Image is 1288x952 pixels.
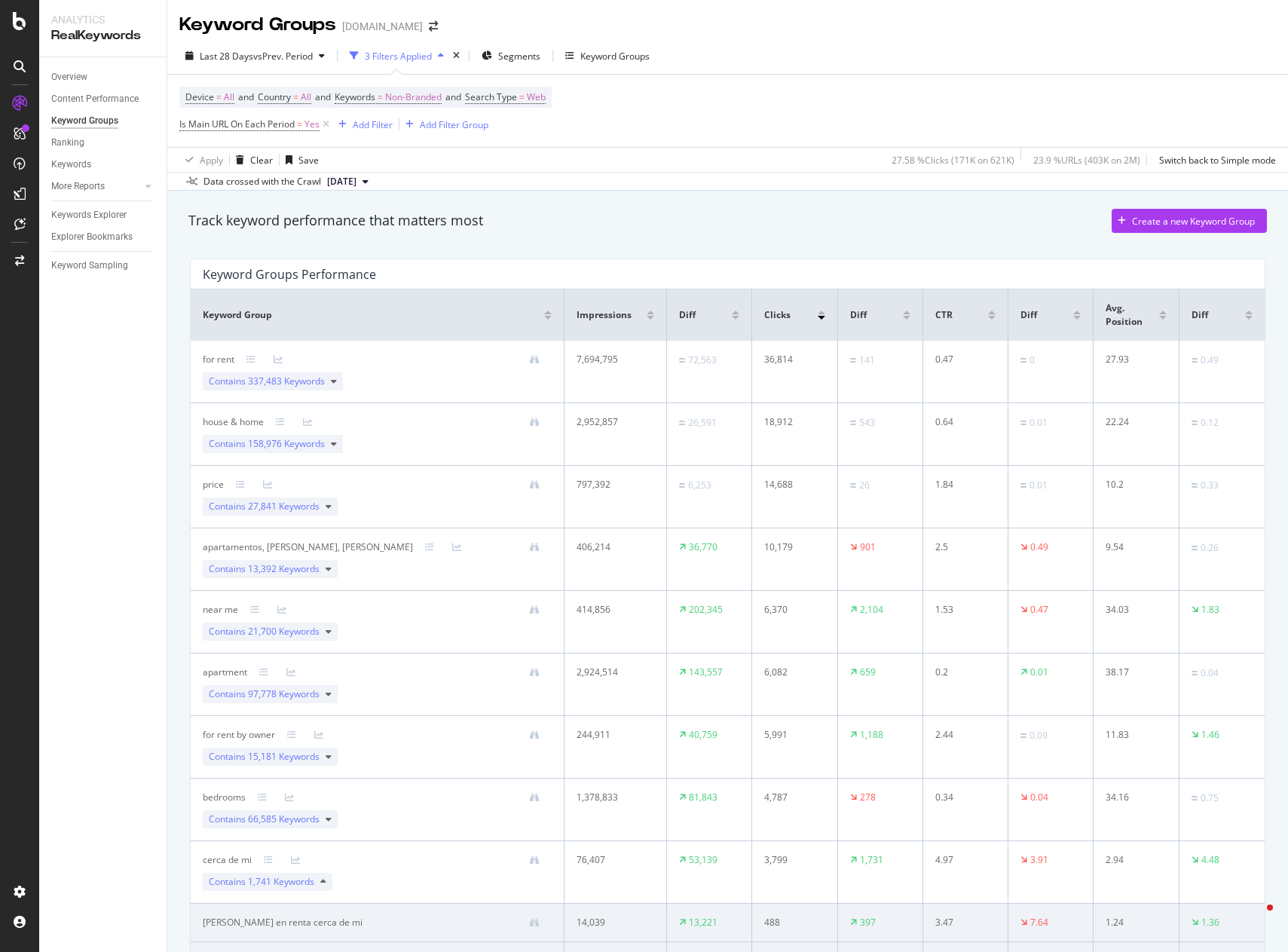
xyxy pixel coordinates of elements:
[429,21,438,32] div: arrow-right-arrow-left
[764,853,818,867] div: 3,799
[185,90,214,103] span: Device
[1106,666,1160,679] div: 38.17
[764,916,818,929] div: 488
[209,375,325,388] span: Contains
[51,113,118,129] div: Keyword Groups
[258,90,291,103] span: Country
[51,91,156,107] a: Content Performance
[188,211,483,231] div: Track keyword performance that matters most
[577,728,647,742] div: 244,911
[293,90,298,103] span: =
[321,173,375,191] button: [DATE]
[200,50,253,63] span: Last 28 Days
[1112,209,1267,233] button: Create a new Keyword Group
[1192,483,1198,488] img: Equal
[679,483,685,488] img: Equal
[238,90,254,103] span: and
[203,666,247,679] div: apartment
[248,562,320,575] span: 13,392 Keywords
[1201,853,1219,867] div: 4.48
[935,916,990,929] div: 3.47
[859,416,875,430] div: 543
[51,69,87,85] div: Overview
[315,90,331,103] span: and
[1106,916,1160,929] div: 1.24
[860,666,876,679] div: 659
[850,358,856,363] img: Equal
[1030,540,1048,554] div: 0.49
[559,44,656,68] button: Keyword Groups
[465,90,517,103] span: Search Type
[519,90,525,103] span: =
[577,603,647,617] div: 414,856
[1030,853,1048,867] div: 3.91
[688,479,711,492] div: 6,253
[1201,728,1219,742] div: 1.46
[689,853,717,867] div: 53,139
[1201,541,1219,555] div: 0.26
[764,308,791,322] span: Clicks
[298,154,319,167] div: Save
[577,478,647,491] div: 797,392
[209,813,320,826] span: Contains
[850,308,867,322] span: Diff
[216,90,222,103] span: =
[203,415,264,429] div: house & home
[860,916,876,929] div: 397
[577,540,647,554] div: 406,214
[51,157,156,173] a: Keywords
[253,50,313,63] span: vs Prev. Period
[935,478,990,491] div: 1.84
[203,175,321,188] div: Data crossed with the Crawl
[450,48,463,63] div: times
[179,12,336,38] div: Keyword Groups
[1192,796,1198,800] img: Equal
[51,135,156,151] a: Ranking
[51,229,133,245] div: Explorer Bookmarks
[764,353,818,366] div: 36,814
[1159,154,1276,167] div: Switch back to Simple mode
[764,728,818,742] div: 5,991
[203,540,413,554] div: apartamentos, casas, rentas
[1192,308,1208,322] span: Diff
[248,687,320,700] span: 97,778 Keywords
[51,229,156,245] a: Explorer Bookmarks
[850,483,856,488] img: Equal
[335,90,375,103] span: Keywords
[51,91,139,107] div: Content Performance
[935,603,990,617] div: 1.53
[476,44,546,68] button: Segments
[304,114,320,135] span: Yes
[301,87,311,108] span: All
[297,118,302,130] span: =
[1020,483,1026,488] img: Equal
[577,353,647,366] div: 7,694,795
[51,179,141,194] a: More Reports
[203,853,252,867] div: cerca de mi
[332,115,393,133] button: Add Filter
[577,791,647,804] div: 1,378,833
[230,148,273,172] button: Clear
[577,916,647,929] div: 14,039
[51,207,156,223] a: Keywords Explorer
[203,916,363,929] div: casas en renta cerca de mi
[764,415,818,429] div: 18,912
[51,69,156,85] a: Overview
[203,728,275,742] div: for rent by owner
[935,353,990,366] div: 0.47
[1201,479,1219,492] div: 0.33
[248,875,314,888] span: 1,741 Keywords
[679,421,685,425] img: Equal
[179,148,223,172] button: Apply
[1106,478,1160,491] div: 10.2
[203,353,234,366] div: for rent
[860,603,883,617] div: 2,104
[51,12,154,27] div: Analytics
[1201,354,1219,367] div: 0.49
[1030,791,1048,804] div: 0.04
[764,791,818,804] div: 4,787
[203,603,238,617] div: near me
[248,437,325,450] span: 158,976 Keywords
[935,540,990,554] div: 2.5
[1106,853,1160,867] div: 2.94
